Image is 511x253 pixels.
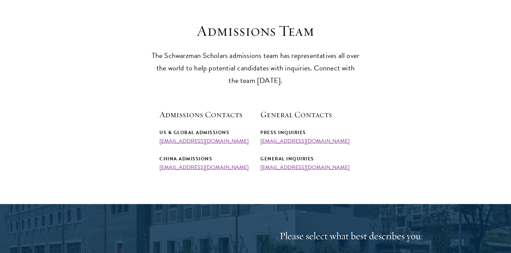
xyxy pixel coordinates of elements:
a: [EMAIL_ADDRESS][DOMAIN_NAME] [160,163,249,171]
div: China Admissions [160,155,251,163]
h4: Please select what best describes you: [246,229,458,243]
a: [EMAIL_ADDRESS][DOMAIN_NAME] [160,137,249,145]
a: [EMAIL_ADDRESS][DOMAIN_NAME] [261,137,350,145]
div: General Inquiries [261,155,352,163]
h3: Admissions Team [151,22,360,40]
p: The Schwarzman Scholars admissions team has representatives all over the world to help potential ... [151,50,360,87]
h5: General Contacts [261,109,352,120]
div: Press Inquiries [261,128,352,137]
a: [EMAIL_ADDRESS][DOMAIN_NAME] [261,163,350,171]
div: US & Global Admissions [160,128,251,137]
h5: Admissions Contacts [160,109,251,120]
